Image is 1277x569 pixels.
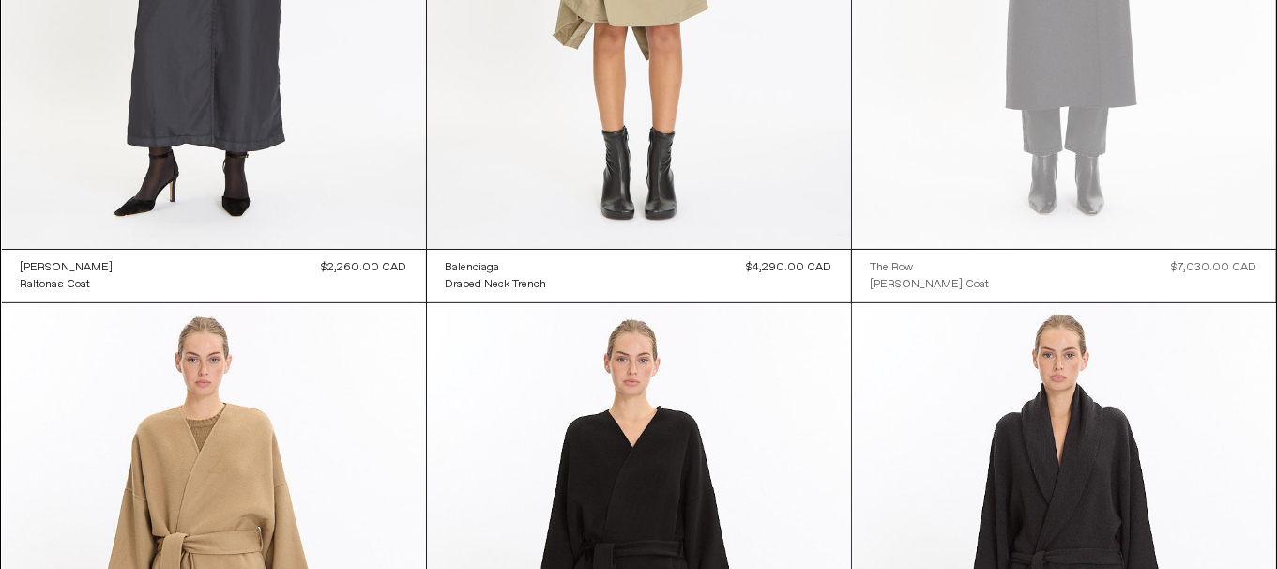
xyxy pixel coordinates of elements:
div: The Row [871,260,914,276]
div: $4,290.00 CAD [747,259,832,276]
div: [PERSON_NAME] [21,260,114,276]
a: Raltonas Coat [21,276,114,293]
a: [PERSON_NAME] Coat [871,276,990,293]
div: $2,260.00 CAD [322,259,407,276]
a: Draped Neck Trench [446,276,547,293]
div: Draped Neck Trench [446,277,547,293]
div: Raltonas Coat [21,277,91,293]
a: [PERSON_NAME] [21,259,114,276]
a: The Row [871,259,990,276]
div: [PERSON_NAME] Coat [871,277,990,293]
a: Balenciaga [446,259,547,276]
div: $7,030.00 CAD [1172,259,1257,276]
div: Balenciaga [446,260,500,276]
